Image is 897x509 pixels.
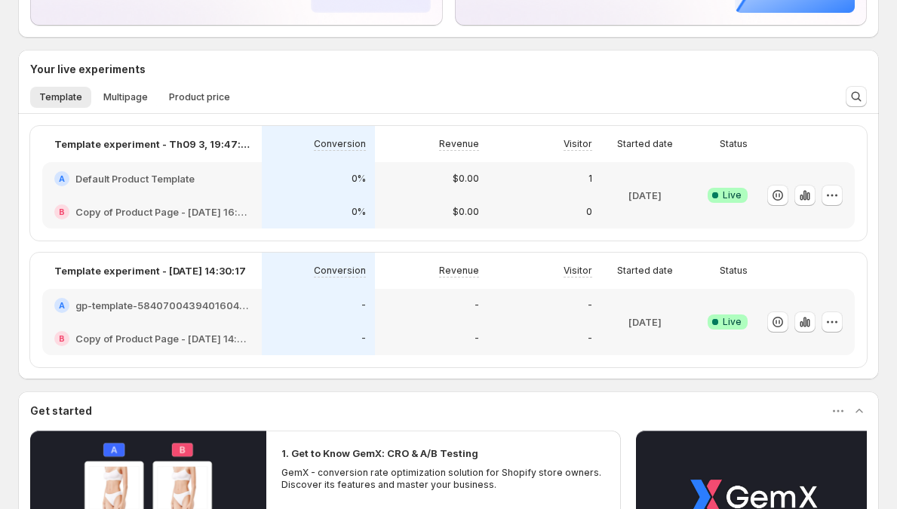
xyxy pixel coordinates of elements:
[475,299,479,311] p: -
[617,138,673,150] p: Started date
[628,314,662,330] p: [DATE]
[564,138,592,150] p: Visitor
[281,446,478,461] h2: 1. Get to Know GemX: CRO & A/B Testing
[103,91,148,103] span: Multipage
[617,265,673,277] p: Started date
[30,403,92,419] h3: Get started
[30,62,146,77] h3: Your live experiments
[453,206,479,218] p: $0.00
[475,333,479,345] p: -
[588,173,592,185] p: 1
[564,265,592,277] p: Visitor
[75,298,250,313] h2: gp-template-584070043940160483
[75,171,195,186] h2: Default Product Template
[453,173,479,185] p: $0.00
[720,265,748,277] p: Status
[54,263,246,278] p: Template experiment - [DATE] 14:30:17
[588,333,592,345] p: -
[361,299,366,311] p: -
[314,138,366,150] p: Conversion
[169,91,230,103] span: Product price
[59,334,65,343] h2: B
[439,138,479,150] p: Revenue
[39,91,82,103] span: Template
[352,206,366,218] p: 0%
[846,86,867,107] button: Search and filter results
[586,206,592,218] p: 0
[439,265,479,277] p: Revenue
[352,173,366,185] p: 0%
[628,188,662,203] p: [DATE]
[723,316,742,328] span: Live
[59,174,65,183] h2: A
[75,331,250,346] h2: Copy of Product Page - [DATE] 14:34:33
[75,204,250,219] h2: Copy of Product Page - [DATE] 16:53:53
[314,265,366,277] p: Conversion
[59,207,65,216] h2: B
[281,467,606,491] p: GemX - conversion rate optimization solution for Shopify store owners. Discover its features and ...
[588,299,592,311] p: -
[54,136,250,152] p: Template experiment - Th09 3, 19:47:37
[723,189,742,201] span: Live
[59,301,65,310] h2: A
[720,138,748,150] p: Status
[361,333,366,345] p: -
